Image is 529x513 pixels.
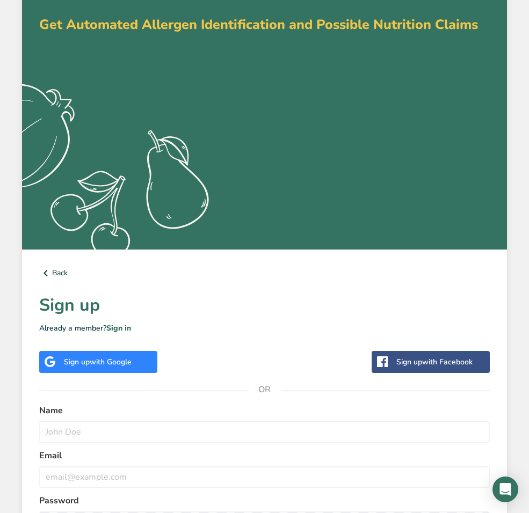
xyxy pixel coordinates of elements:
label: Email [39,449,490,462]
span: with Google [90,357,132,367]
div: Sign up [64,356,132,368]
span: OR [249,373,281,406]
input: email@example.com [39,466,490,488]
a: Sign in [106,323,131,333]
div: Sign up [396,356,473,368]
h1: Sign up [39,292,490,318]
span: Get Automated Allergen Identification and Possible Nutrition Claims [39,16,478,34]
span: with Facebook [422,357,473,367]
a: Back [39,267,490,280]
div: Open Intercom Messenger [492,477,518,502]
label: Name [39,404,490,417]
input: John Doe [39,421,490,443]
p: Already a member? [39,323,490,334]
label: Password [39,494,490,507]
